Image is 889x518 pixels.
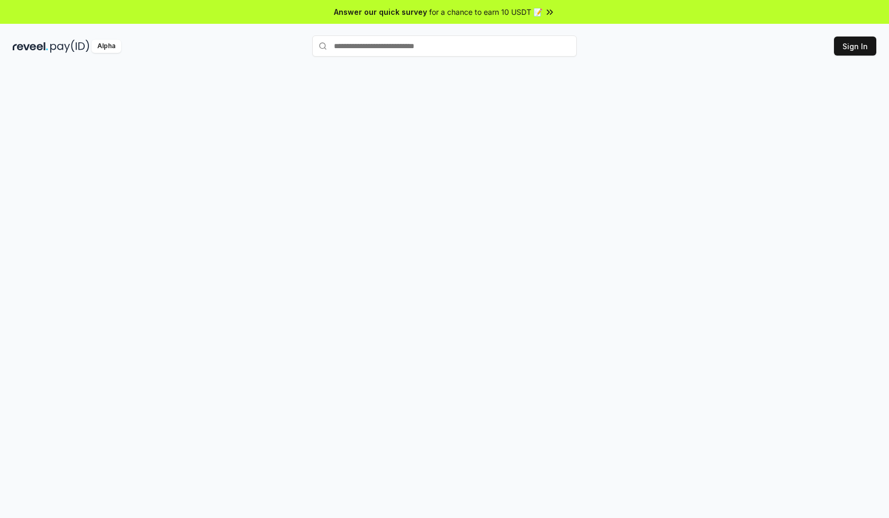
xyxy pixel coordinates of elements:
[92,40,121,53] div: Alpha
[429,6,542,17] span: for a chance to earn 10 USDT 📝
[13,40,48,53] img: reveel_dark
[834,37,876,56] button: Sign In
[334,6,427,17] span: Answer our quick survey
[50,40,89,53] img: pay_id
